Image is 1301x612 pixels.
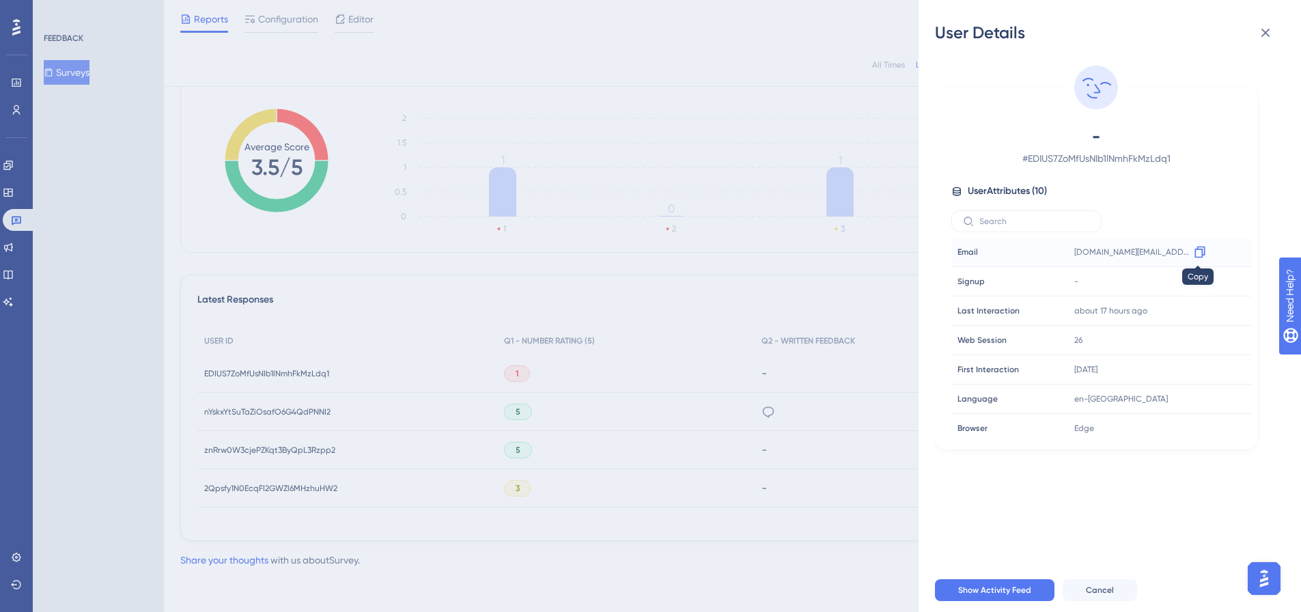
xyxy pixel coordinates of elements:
[1074,306,1147,316] time: about 17 hours ago
[1244,558,1285,599] iframe: UserGuiding AI Assistant Launcher
[968,183,1047,199] span: User Attributes ( 10 )
[976,126,1216,148] span: -
[976,150,1216,167] span: # EDIUS7ZoMfUsNIb1lNmhFkMzLdq1
[1063,579,1137,601] button: Cancel
[1074,393,1168,404] span: en-[GEOGRAPHIC_DATA]
[957,364,1019,375] span: First Interaction
[957,276,985,287] span: Signup
[1074,247,1189,258] span: [DOMAIN_NAME][EMAIL_ADDRESS][DOMAIN_NAME]
[935,22,1285,44] div: User Details
[957,393,998,404] span: Language
[957,247,978,258] span: Email
[1074,335,1082,346] span: 26
[957,305,1020,316] span: Last Interaction
[1074,276,1078,287] span: -
[958,585,1031,596] span: Show Activity Feed
[935,579,1054,601] button: Show Activity Feed
[32,3,85,20] span: Need Help?
[1086,585,1114,596] span: Cancel
[1074,423,1094,434] span: Edge
[1074,365,1097,374] time: [DATE]
[957,423,988,434] span: Browser
[957,335,1007,346] span: Web Session
[979,217,1090,226] input: Search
